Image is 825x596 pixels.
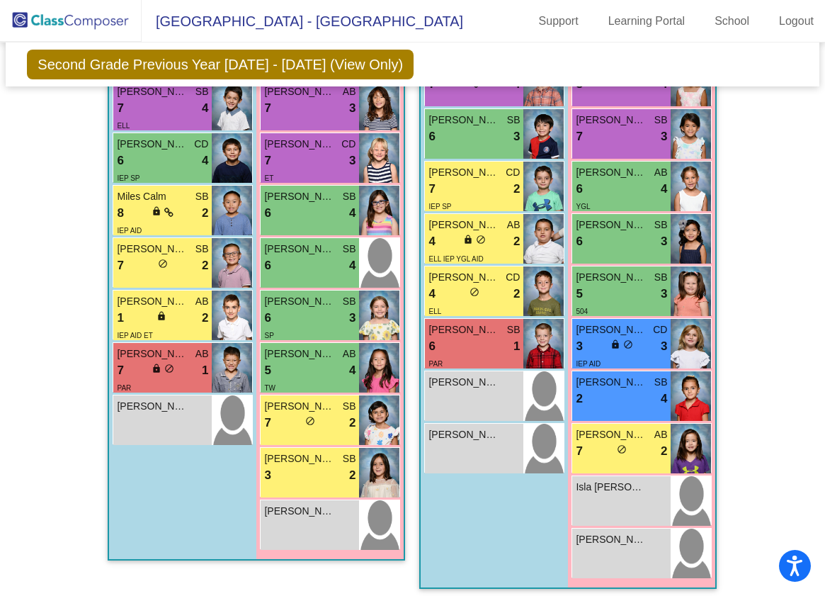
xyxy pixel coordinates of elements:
span: 2 [513,285,520,303]
span: 6 [264,309,271,327]
span: [PERSON_NAME] [117,399,188,414]
span: 7 [264,99,271,118]
span: lock [463,235,473,244]
span: 4 [349,257,355,275]
span: 4 [202,152,208,170]
span: [PERSON_NAME] [117,347,188,361]
span: SB [507,113,520,128]
a: Support [528,10,590,33]
span: [PERSON_NAME] [428,218,499,232]
span: 2 [202,309,208,327]
span: 4 [349,361,355,380]
span: ELL [428,308,441,315]
span: [PERSON_NAME] [117,137,188,152]
span: 504 [576,308,588,315]
span: 2 [202,204,208,223]
span: 3 [661,232,667,251]
span: do_not_disturb_alt [164,364,174,373]
span: [PERSON_NAME] [576,375,647,390]
span: SB [507,322,520,337]
span: 4 [202,99,208,118]
span: AB [195,347,209,361]
span: CD [506,270,520,285]
span: AB [195,294,209,309]
span: 6 [264,257,271,275]
span: do_not_disturb_alt [476,235,486,244]
span: CD [506,165,520,180]
span: [PERSON_NAME] [576,270,647,285]
span: [PERSON_NAME] [576,532,647,547]
span: [PERSON_NAME] [264,504,335,519]
span: SB [195,242,209,257]
span: do_not_disturb_alt [158,259,168,269]
span: [PERSON_NAME] [264,294,335,309]
span: 7 [264,414,271,432]
span: 7 [117,99,123,118]
span: [PERSON_NAME] [576,322,647,337]
span: 2 [202,257,208,275]
span: CD [653,322,667,337]
span: SB [343,189,356,204]
span: 3 [349,99,355,118]
span: AB [654,165,668,180]
span: SB [654,270,668,285]
span: [PERSON_NAME] [576,218,647,232]
span: 3 [661,128,667,146]
a: Logout [768,10,825,33]
span: TW [264,384,275,392]
span: SB [654,113,668,128]
span: [PERSON_NAME] [428,165,499,180]
span: 2 [349,466,355,485]
span: lock [157,311,166,321]
span: IEP AID ET [117,332,152,339]
span: [PERSON_NAME] [428,427,499,442]
span: 3 [264,466,271,485]
span: PAR [117,384,131,392]
span: [PERSON_NAME] [428,375,499,390]
span: SB [195,189,209,204]
span: lock [610,339,620,349]
span: 4 [428,232,435,251]
span: [PERSON_NAME] [264,84,335,99]
span: ELL IEP YGL AID [428,255,483,263]
span: CD [341,137,355,152]
span: [PERSON_NAME] [117,294,188,309]
span: SB [343,399,356,414]
span: YGL [576,203,590,210]
span: 6 [428,337,435,356]
span: AB [507,218,520,232]
span: [PERSON_NAME] [428,270,499,285]
span: 3 [349,152,355,170]
span: [PERSON_NAME] [117,242,188,257]
span: 6 [117,152,123,170]
span: AB [654,427,668,442]
span: ELL [117,122,130,130]
span: [PERSON_NAME] [264,137,335,152]
a: School [703,10,761,33]
span: SB [343,294,356,309]
span: 8 [117,204,123,223]
span: [PERSON_NAME] [264,399,335,414]
span: 6 [576,180,582,198]
span: 1 [513,337,520,356]
span: IEP AID [576,360,601,368]
span: 3 [661,285,667,303]
span: ET [264,174,273,182]
span: SB [654,218,668,232]
span: SP [264,332,273,339]
span: Isla [PERSON_NAME] [576,480,647,495]
span: 4 [349,204,355,223]
span: [PERSON_NAME] [117,84,188,99]
span: SB [654,375,668,390]
span: lock [152,206,161,216]
span: 1 [117,309,123,327]
span: [PERSON_NAME] [264,347,335,361]
span: do_not_disturb_alt [623,339,633,349]
span: 6 [264,204,271,223]
span: 2 [576,390,582,408]
span: 6 [428,128,435,146]
span: do_not_disturb_alt [470,287,479,297]
span: [PERSON_NAME] [428,113,499,128]
span: [PERSON_NAME] [264,189,335,204]
span: [PERSON_NAME] [428,322,499,337]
